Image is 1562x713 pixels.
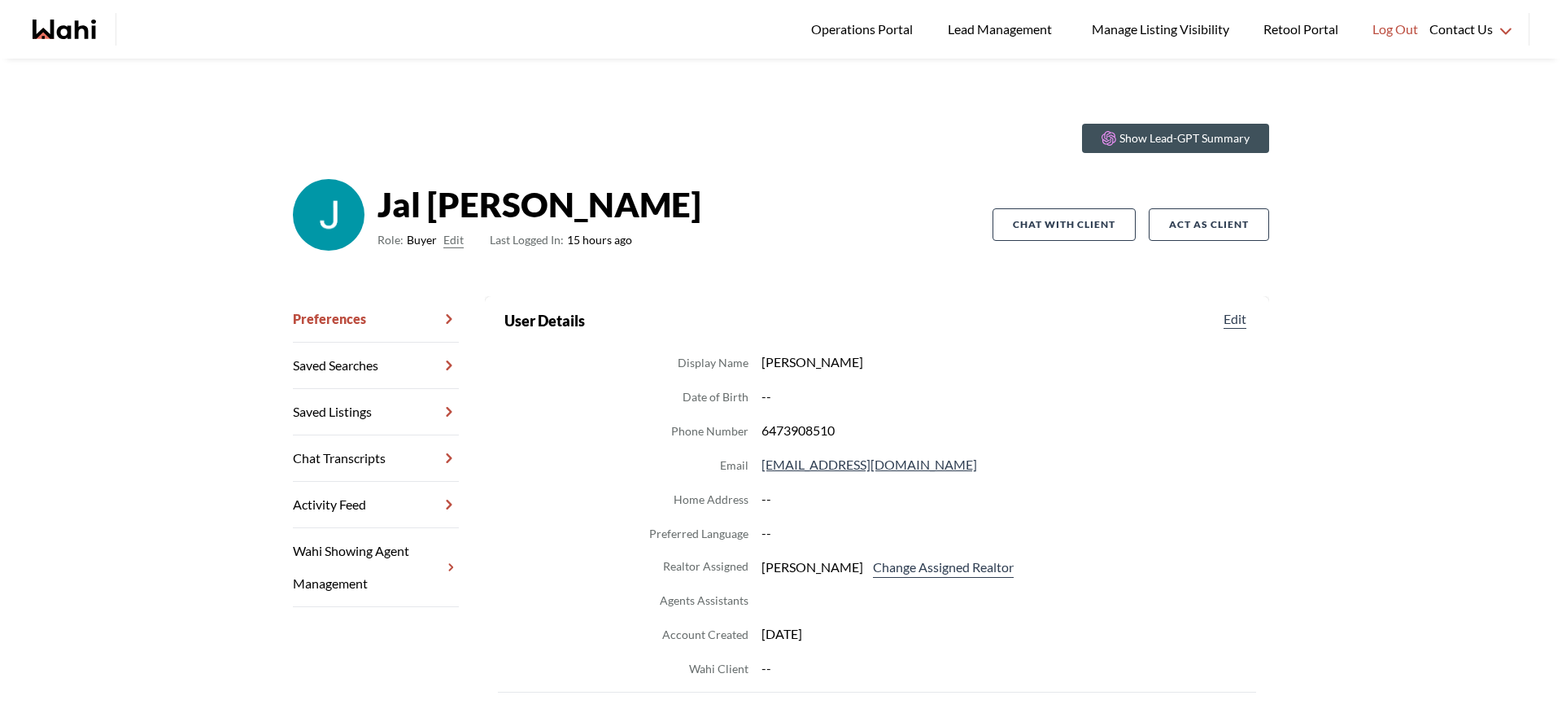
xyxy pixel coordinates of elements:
[649,524,748,544] dt: Preferred Language
[443,230,464,250] button: Edit
[490,230,632,250] span: 15 hours ago
[761,386,1250,407] dd: --
[761,623,1250,645] dd: [DATE]
[377,180,701,229] strong: Jal [PERSON_NAME]
[761,420,1250,441] dd: 6473908510
[662,625,748,645] dt: Account Created
[811,19,918,40] span: Operations Portal
[671,422,748,441] dt: Phone Number
[761,557,863,578] span: [PERSON_NAME]
[293,179,364,251] img: ACg8ocLnuWPQEBUyErvgdpdcn-HiU2HFWAm5JKmISgei3lpgFiSUlA=s96-c
[660,591,748,610] dt: Agents Assistants
[674,490,748,510] dt: Home Address
[377,230,404,250] span: Role:
[1372,19,1418,40] span: Log Out
[407,230,437,250] span: Buyer
[663,557,748,578] dt: Realtor Assigned
[870,557,1017,578] button: Change Assigned Realtor
[293,528,459,607] a: Wahi Showing Agent Management
[1087,19,1234,40] span: Manage Listing Visibility
[678,353,748,373] dt: Display Name
[948,19,1058,40] span: Lead Management
[293,389,459,435] a: Saved Listings
[504,309,585,332] h2: User Details
[761,658,1250,679] dd: --
[761,523,1250,544] dd: --
[293,482,459,528] a: Activity Feed
[293,435,459,482] a: Chat Transcripts
[293,343,459,389] a: Saved Searches
[1149,208,1269,241] button: Act as Client
[761,352,1250,373] dd: [PERSON_NAME]
[33,20,96,39] a: Wahi homepage
[993,208,1136,241] button: Chat with client
[689,659,748,679] dt: Wahi Client
[293,296,459,343] a: Preferences
[1220,309,1250,329] button: Edit
[761,488,1250,510] dd: --
[1263,19,1343,40] span: Retool Portal
[683,387,748,407] dt: Date of Birth
[490,233,564,247] span: Last Logged In:
[1119,130,1250,147] p: Show Lead-GPT Summary
[1082,124,1269,153] button: Show Lead-GPT Summary
[761,454,1250,475] dd: [EMAIL_ADDRESS][DOMAIN_NAME]
[720,456,748,475] dt: Email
